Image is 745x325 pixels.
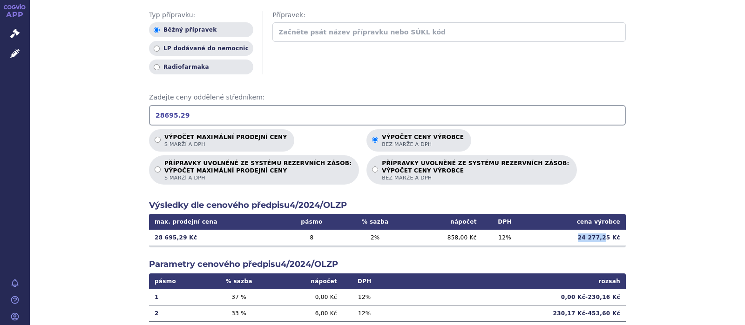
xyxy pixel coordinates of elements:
[206,273,272,289] th: % sazba
[164,167,352,174] strong: VÝPOČET MAXIMÁLNÍ PRODEJNÍ CENY
[149,41,253,56] label: LP dodávané do nemocnic
[149,105,626,126] input: Zadejte ceny oddělené středníkem
[155,166,161,172] input: PŘÍPRAVKY UVOLNĚNÉ ZE SYSTÉMU REZERVNÍCH ZÁSOB:VÝPOČET MAXIMÁLNÍ PRODEJNÍ CENYs marží a DPH
[149,289,206,305] td: 1
[382,174,569,181] span: bez marže a DPH
[372,166,378,172] input: PŘÍPRAVKY UVOLNĚNÉ ZE SYSTÉMU REZERVNÍCH ZÁSOB:VÝPOČET CENY VÝROBCEbez marže a DPH
[149,11,253,20] span: Typ přípravku:
[149,93,626,102] span: Zadejte ceny oddělené středníkem:
[149,273,206,289] th: pásmo
[343,289,386,305] td: 12 %
[382,141,464,148] span: bez marže a DPH
[154,46,160,52] input: LP dodávané do nemocnic
[155,137,161,143] input: Výpočet maximální prodejní cenys marží a DPH
[341,214,409,230] th: % sazba
[343,305,386,321] td: 12 %
[149,60,253,74] label: Radiofarmaka
[164,134,287,148] p: Výpočet maximální prodejní ceny
[149,305,206,321] td: 2
[206,305,272,321] td: 33 %
[527,230,626,245] td: 24 277,25 Kč
[164,174,352,181] span: s marží a DPH
[164,160,352,181] p: PŘÍPRAVKY UVOLNĚNÉ ZE SYSTÉMU REZERVNÍCH ZÁSOB:
[382,134,464,148] p: Výpočet ceny výrobce
[149,230,282,245] td: 28 695,29 Kč
[149,259,626,270] h2: Parametry cenového předpisu 4/2024/OLZP
[482,214,528,230] th: DPH
[272,305,343,321] td: 6,00 Kč
[382,160,569,181] p: PŘÍPRAVKY UVOLNĚNÉ ZE SYSTÉMU REZERVNÍCH ZÁSOB:
[164,141,287,148] span: s marží a DPH
[282,230,341,245] td: 8
[272,11,626,20] span: Přípravek:
[341,230,409,245] td: 2 %
[482,230,528,245] td: 12 %
[372,137,378,143] input: Výpočet ceny výrobcebez marže a DPH
[386,289,626,305] td: 0,00 Kč - 230,16 Kč
[272,22,626,42] input: Začněte psát název přípravku nebo SÚKL kód
[343,273,386,289] th: DPH
[386,305,626,321] td: 230,17 Kč - 453,60 Kč
[149,22,253,37] label: Běžný přípravek
[282,214,341,230] th: pásmo
[272,289,343,305] td: 0,00 Kč
[386,273,626,289] th: rozsah
[154,64,160,70] input: Radiofarmaka
[409,214,482,230] th: nápočet
[272,273,343,289] th: nápočet
[154,27,160,33] input: Běžný přípravek
[149,199,626,211] h2: Výsledky dle cenového předpisu 4/2024/OLZP
[409,230,482,245] td: 858,00 Kč
[149,214,282,230] th: max. prodejní cena
[527,214,626,230] th: cena výrobce
[206,289,272,305] td: 37 %
[382,167,569,174] strong: VÝPOČET CENY VÝROBCE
